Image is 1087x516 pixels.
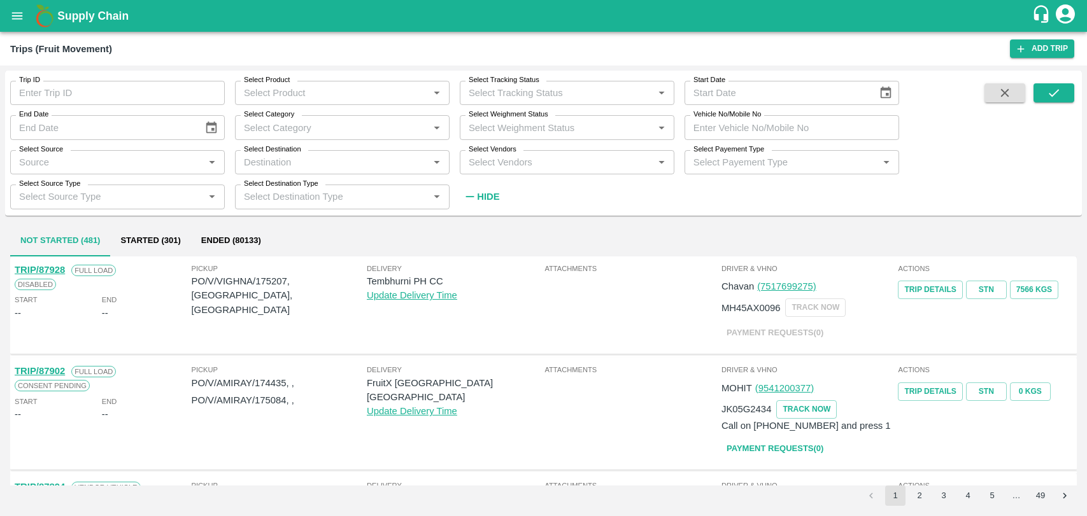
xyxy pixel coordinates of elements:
button: Not Started (481) [10,226,110,256]
span: Full Load [71,265,116,276]
span: Start [15,294,37,305]
button: Open [429,85,445,101]
div: customer-support [1032,4,1054,27]
span: Actions [898,480,1072,491]
span: Actions [898,364,1072,375]
div: -- [102,306,108,320]
input: Select Source Type [14,188,200,205]
span: Delivery [367,480,542,491]
p: JK05G2434 [721,402,771,416]
button: Open [204,154,220,171]
div: -- [102,407,108,421]
p: PO/V/AMIRAY/175084, , [192,393,367,407]
span: Delivery [367,364,542,375]
input: Select Tracking Status [464,85,633,101]
span: Attachments [544,480,719,491]
label: Select Product [244,75,290,85]
div: Trips (Fruit Movement) [10,41,112,57]
p: Call on [PHONE_NUMBER] and press 1 [721,419,891,433]
span: Vendor Vehicle [71,482,140,493]
button: Open [653,120,670,136]
input: Select Weighment Status [464,119,650,136]
button: 7566 Kgs [1010,281,1058,299]
div: -- [15,306,21,320]
span: Chavan [721,281,754,291]
input: Select Vendors [464,154,650,171]
span: End [102,294,117,305]
span: MOHIT [721,383,752,393]
strong: Hide [477,192,499,202]
span: Actions [898,263,1072,274]
b: Supply Chain [57,10,129,22]
button: open drawer [3,1,32,31]
input: Select Category [239,119,425,136]
span: Delivery [367,263,542,274]
span: Consent Pending [15,380,90,391]
button: Started (301) [110,226,190,256]
a: Update Delivery Time [367,290,457,300]
span: Pickup [192,263,367,274]
button: Go to page 5 [982,485,1002,506]
label: Start Date [693,75,725,85]
button: Hide [460,186,503,207]
div: … [1006,490,1027,502]
span: Pickup [192,364,367,375]
input: Destination [239,154,425,171]
span: Driver & VHNo [721,263,896,274]
input: Enter Vehicle No/Mobile No [685,115,899,139]
div: -- [15,407,21,421]
p: PO/V/AMIRAY/174435, , [192,376,367,390]
label: Select Payement Type [693,144,764,155]
input: Enter Trip ID [10,81,225,105]
p: Tembhurni PH CC [367,274,542,288]
label: Trip ID [19,75,40,85]
button: Open [204,188,220,205]
button: Choose date [199,116,224,140]
span: Attachments [544,364,719,375]
button: 0 Kgs [1010,382,1051,401]
button: Go to page 2 [909,485,930,506]
a: TRIP/87928 [15,265,65,275]
label: Vehicle No/Mobile No [693,109,761,120]
a: STN [966,382,1007,401]
button: TRACK NOW [776,400,837,419]
input: Select Destination Type [239,188,425,205]
a: Trip Details [898,382,962,401]
button: Open [429,120,445,136]
button: Go to page 3 [934,485,954,506]
span: Driver & VHNo [721,364,896,375]
span: Full Load [71,366,116,377]
button: Open [429,154,445,171]
button: page 1 [885,485,906,506]
input: Select Payement Type [688,154,858,171]
a: TRIP/87902 [15,366,65,376]
a: STN [966,281,1007,299]
a: TRIP/87894 [15,482,65,492]
label: Select Source Type [19,179,80,189]
button: Choose date [874,81,898,105]
input: Select Product [239,85,425,101]
label: Select Destination Type [244,179,318,189]
button: Open [653,154,670,171]
label: Select Category [244,109,294,120]
button: Open [429,188,445,205]
nav: pagination navigation [859,485,1077,506]
p: PO/V/VIGHNA/175207, [GEOGRAPHIC_DATA], [GEOGRAPHIC_DATA] [192,274,367,317]
button: Go to next page [1055,485,1075,506]
label: Select Source [19,144,63,155]
button: Go to page 49 [1030,485,1051,506]
span: Attachments [544,263,719,274]
input: End Date [10,115,194,139]
p: MH45AX0096 [721,301,780,315]
span: Driver & VHNo [721,480,896,491]
label: Select Tracking Status [469,75,539,85]
a: (9541200377) [755,383,814,393]
label: End Date [19,109,48,120]
label: Select Vendors [469,144,516,155]
div: account of current user [1054,3,1077,29]
input: Source [14,154,200,171]
span: Disabled [15,279,56,290]
img: logo [32,3,57,29]
label: Select Destination [244,144,301,155]
a: (7517699275) [757,281,816,291]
